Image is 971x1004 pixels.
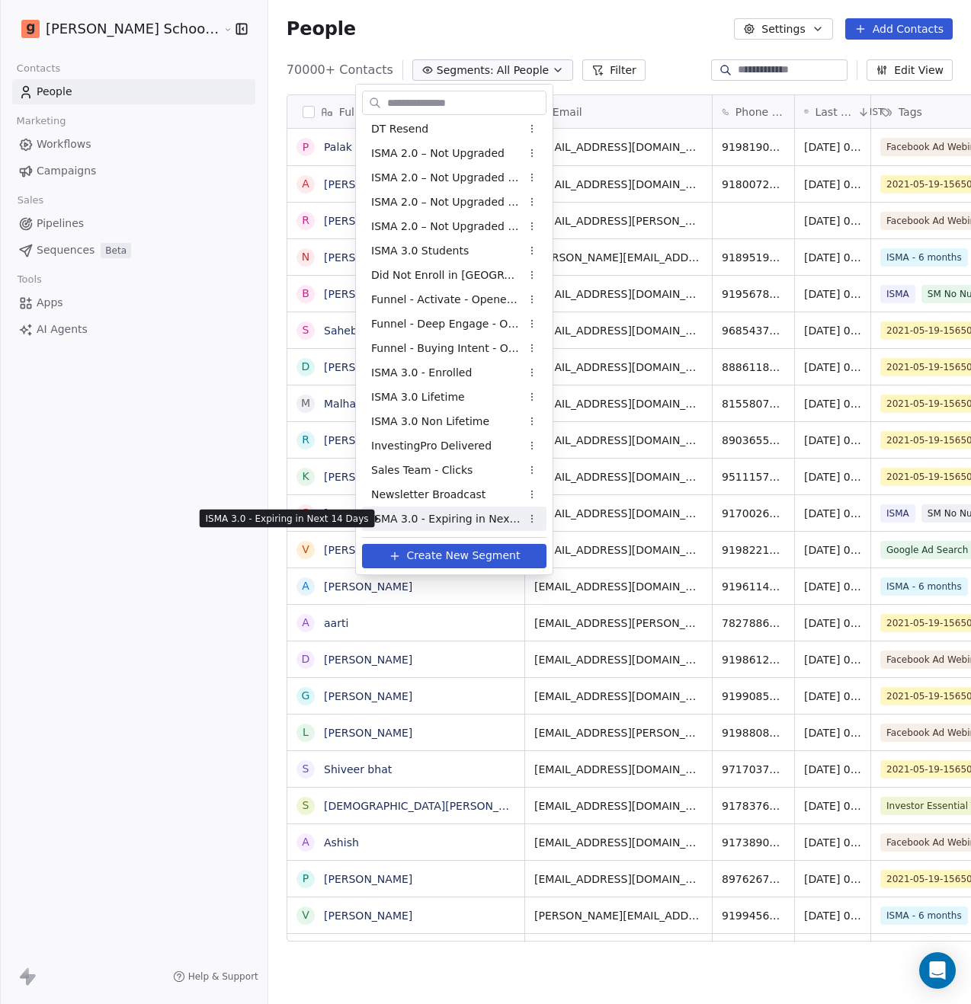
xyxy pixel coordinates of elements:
[371,389,465,405] span: ISMA 3.0 Lifetime
[371,462,473,478] span: Sales Team - Clicks
[371,145,505,161] span: ISMA 2.0 – Not Upgraded
[407,548,521,564] span: Create New Segment
[371,243,469,259] span: ISMA 3.0 Students
[371,511,521,527] span: ISMA 3.0 - Expiring in Next 14 Days
[371,292,521,308] span: Funnel - Activate - Opened Last 7 days
[371,438,492,454] span: InvestingPro Delivered
[371,365,472,381] span: ISMA 3.0 - Enrolled
[371,487,486,503] span: Newsletter Broadcast
[371,194,521,210] span: ISMA 2.0 – Not Upgraded - Attended but did not upgrade
[371,316,521,332] span: Funnel - Deep Engage - Open Last 7 Days
[371,170,521,186] span: ISMA 2.0 – Not Upgraded - Signed up but did not attend
[371,267,521,283] span: Did Not Enroll in [GEOGRAPHIC_DATA]
[371,341,521,357] span: Funnel - Buying Intent - Open Last 7 Days
[362,544,546,568] button: Create New Segment
[371,121,428,137] span: DT Resend
[371,414,489,430] span: ISMA 3.0 Non Lifetime
[206,513,369,525] p: ISMA 3.0 - Expiring in Next 14 Days
[371,219,521,235] span: ISMA 2.0 – Not Upgraded - Did not signup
